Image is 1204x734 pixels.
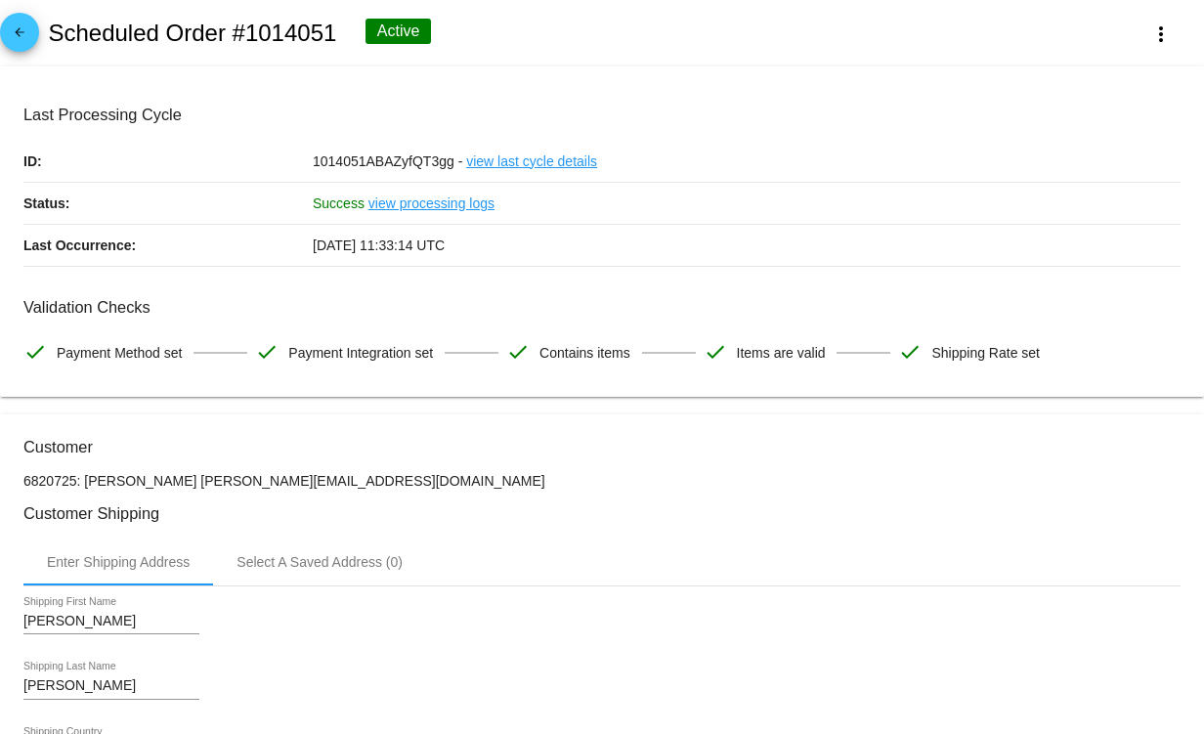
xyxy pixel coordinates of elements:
div: Select A Saved Address (0) [236,554,403,570]
a: view processing logs [368,183,494,224]
input: Shipping First Name [23,614,199,629]
span: 1014051ABAZyfQT3gg - [313,153,462,169]
input: Shipping Last Name [23,678,199,694]
span: Payment Method set [57,332,182,373]
p: Status: [23,183,313,224]
a: view last cycle details [466,141,597,182]
span: Contains items [539,332,630,373]
span: Payment Integration set [288,332,433,373]
mat-icon: check [506,340,530,364]
span: Items are valid [737,332,826,373]
h3: Customer Shipping [23,504,1181,523]
mat-icon: check [255,340,279,364]
h3: Customer [23,438,1181,456]
div: Enter Shipping Address [47,554,190,570]
p: 6820725: [PERSON_NAME] [PERSON_NAME][EMAIL_ADDRESS][DOMAIN_NAME] [23,473,1181,489]
p: ID: [23,141,313,182]
mat-icon: check [704,340,727,364]
mat-icon: more_vert [1149,22,1173,46]
div: Active [365,19,432,44]
h2: Scheduled Order #1014051 [48,20,336,47]
h3: Validation Checks [23,298,1181,317]
mat-icon: check [23,340,47,364]
span: [DATE] 11:33:14 UTC [313,237,445,253]
h3: Last Processing Cycle [23,106,1181,124]
span: Shipping Rate set [931,332,1040,373]
mat-icon: arrow_back [8,25,31,49]
mat-icon: check [898,340,922,364]
p: Last Occurrence: [23,225,313,266]
span: Success [313,195,365,211]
